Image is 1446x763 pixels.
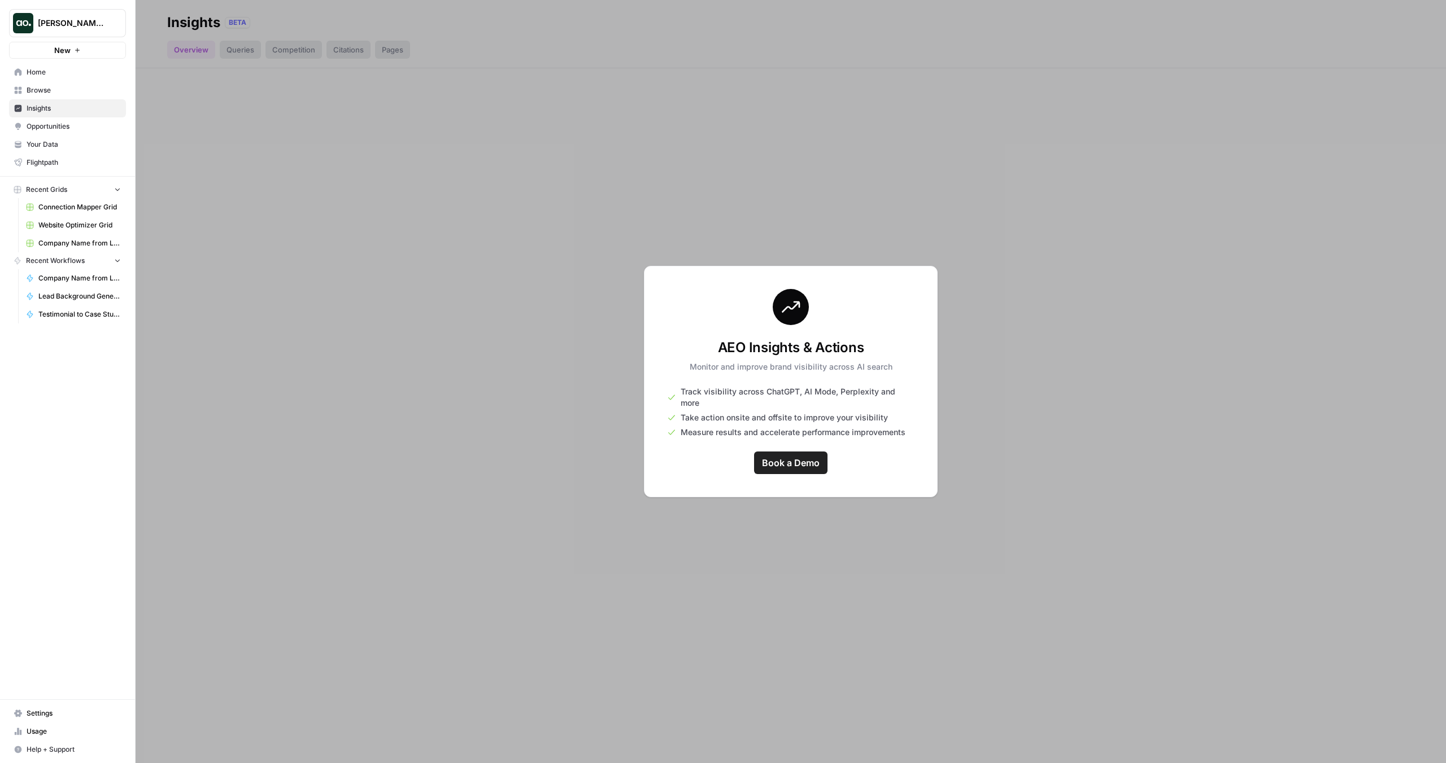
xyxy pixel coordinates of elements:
a: Website Optimizer Grid [21,216,126,234]
button: Help + Support [9,740,126,758]
button: Workspace: Mike Kenler's Workspace [9,9,126,37]
a: Usage [9,722,126,740]
span: Measure results and accelerate performance improvements [681,427,905,438]
a: Browse [9,81,126,99]
a: Book a Demo [754,451,827,474]
a: Home [9,63,126,81]
span: Your Data [27,139,121,150]
a: Connection Mapper Grid [21,198,126,216]
span: Flightpath [27,157,121,168]
span: Book a Demo [762,456,820,470]
span: Recent Grids [26,185,67,195]
span: Insights [27,103,121,113]
img: Mike Kenler's Workspace Logo [13,13,33,33]
button: New [9,42,126,59]
a: Flightpath [9,154,126,172]
span: New [54,45,71,56]
a: Lead Background Generator [21,287,126,305]
button: Recent Grids [9,181,126,198]
a: Your Data [9,135,126,154]
a: Settings [9,704,126,722]
span: Company Name from Logo [38,273,121,283]
span: Company Name from Logo Grid [38,238,121,248]
span: Help + Support [27,744,121,755]
h3: AEO Insights & Actions [690,339,892,357]
span: Recent Workflows [26,256,85,266]
span: Track visibility across ChatGPT, AI Mode, Perplexity and more [681,386,914,409]
span: Take action onsite and offsite to improve your visibility [681,412,888,423]
span: Home [27,67,121,77]
span: Website Optimizer Grid [38,220,121,230]
span: Opportunities [27,121,121,131]
button: Recent Workflows [9,252,126,269]
span: Lead Background Generator [38,291,121,301]
span: Browse [27,85,121,95]
span: Settings [27,708,121,718]
a: Testimonial to Case Study [21,305,126,323]
span: [PERSON_NAME] Workspace [38,17,106,29]
span: Connection Mapper Grid [38,202,121,212]
a: Company Name from Logo [21,269,126,287]
a: Company Name from Logo Grid [21,234,126,252]
span: Testimonial to Case Study [38,309,121,319]
span: Usage [27,726,121,736]
a: Insights [9,99,126,117]
a: Opportunities [9,117,126,135]
p: Monitor and improve brand visibility across AI search [690,361,892,372]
